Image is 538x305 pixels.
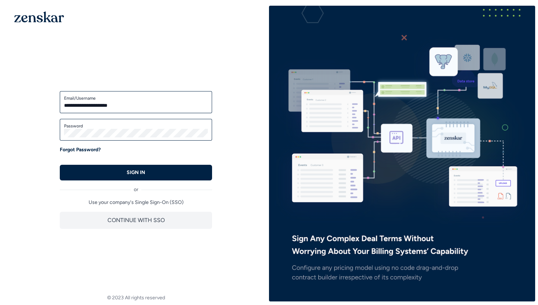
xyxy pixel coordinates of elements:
[14,11,64,22] img: 1OGAJ2xQqyY4LXKgY66KYq0eOWRCkrZdAb3gUhuVAqdWPZE9SRJmCz+oDMSn4zDLXe31Ii730ItAGKgCKgCCgCikA4Av8PJUP...
[60,180,212,193] div: or
[60,212,212,229] button: CONTINUE WITH SSO
[60,146,101,153] a: Forgot Password?
[60,199,212,206] p: Use your company's Single Sign-On (SSO)
[60,165,212,180] button: SIGN IN
[64,123,208,129] label: Password
[3,294,269,301] footer: © 2023 All rights reserved
[127,169,145,176] p: SIGN IN
[64,95,208,101] label: Email/Username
